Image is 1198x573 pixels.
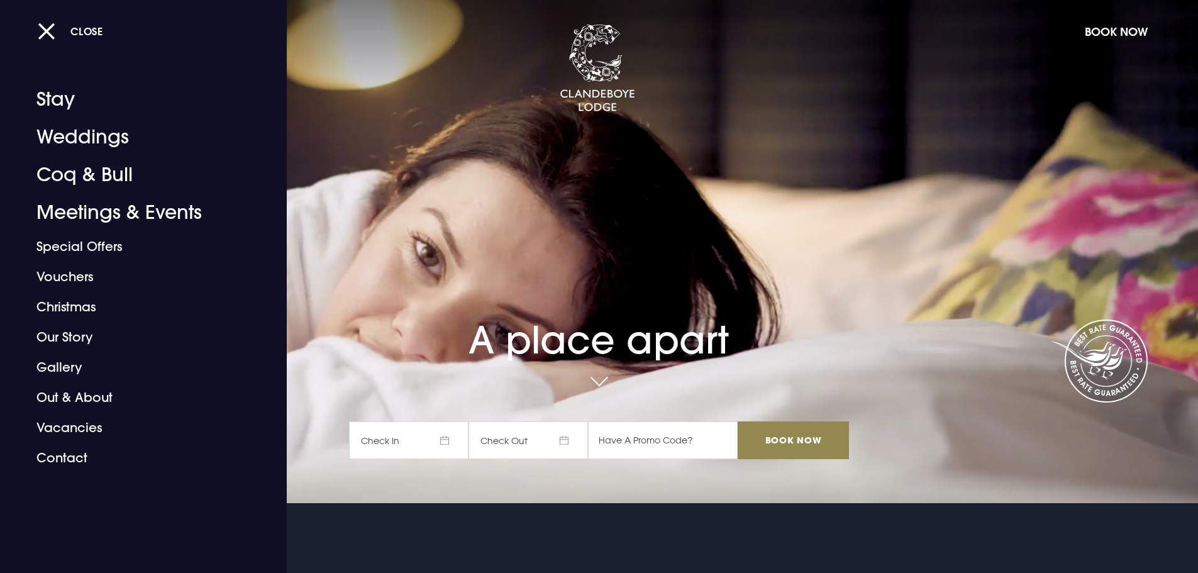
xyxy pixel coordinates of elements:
[36,292,235,322] a: Christmas
[36,118,235,156] a: Weddings
[36,81,235,118] a: Stay
[36,322,235,352] a: Our Story
[349,282,848,362] h1: A place apart
[560,25,635,113] img: Clandeboye Lodge
[36,443,235,473] a: Contact
[70,25,103,38] span: Close
[1079,18,1154,45] button: Book Now
[738,421,848,459] input: Book Now
[36,382,235,413] a: Out & About
[36,156,235,194] a: Coq & Bull
[588,421,738,459] input: Have A Promo Code?
[36,262,235,292] a: Vouchers
[38,18,103,44] button: Close
[36,194,235,231] a: Meetings & Events
[469,421,588,459] span: Check Out
[36,231,235,262] a: Special Offers
[36,413,235,443] a: Vacancies
[349,421,469,459] span: Check In
[36,352,235,382] a: Gallery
